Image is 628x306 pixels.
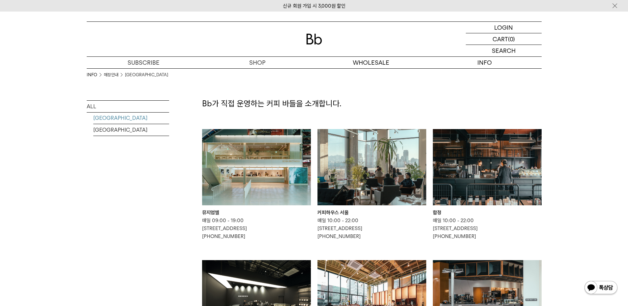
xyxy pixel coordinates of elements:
div: 뮤지엄엘 [202,209,311,217]
a: 뮤지엄엘 뮤지엄엘 매일 09:00 - 19:00[STREET_ADDRESS][PHONE_NUMBER] [202,129,311,240]
li: INFO [87,72,104,78]
p: CART [493,33,508,45]
p: WHOLESALE [314,57,428,68]
img: 뮤지엄엘 [202,129,311,205]
p: Bb가 직접 운영하는 커피 바들을 소개합니다. [202,98,542,109]
a: 커피하우스 서울 커피하우스 서울 매일 10:00 - 22:00[STREET_ADDRESS][PHONE_NUMBER] [317,129,426,240]
a: LOGIN [466,22,542,33]
p: 매일 09:00 - 19:00 [STREET_ADDRESS] [PHONE_NUMBER] [202,217,311,240]
a: 매장안내 [104,72,118,78]
p: LOGIN [494,22,513,33]
img: 합정 [433,129,542,205]
p: INFO [428,57,542,68]
img: 카카오톡 채널 1:1 채팅 버튼 [584,280,618,296]
a: SHOP [200,57,314,68]
a: 신규 회원 가입 시 3,000원 할인 [283,3,345,9]
div: 커피하우스 서울 [317,209,426,217]
a: SUBSCRIBE [87,57,200,68]
p: SEARCH [492,45,516,56]
div: 합정 [433,209,542,217]
img: 로고 [306,34,322,45]
p: 매일 10:00 - 22:00 [STREET_ADDRESS] [PHONE_NUMBER] [317,217,426,240]
a: [GEOGRAPHIC_DATA] [93,112,169,124]
img: 커피하우스 서울 [317,129,426,205]
a: 합정 합정 매일 10:00 - 22:00[STREET_ADDRESS][PHONE_NUMBER] [433,129,542,240]
a: [GEOGRAPHIC_DATA] [125,72,168,78]
a: [GEOGRAPHIC_DATA] [93,124,169,136]
a: ALL [87,101,169,112]
p: 매일 10:00 - 22:00 [STREET_ADDRESS] [PHONE_NUMBER] [433,217,542,240]
a: CART (0) [466,33,542,45]
p: (0) [508,33,515,45]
